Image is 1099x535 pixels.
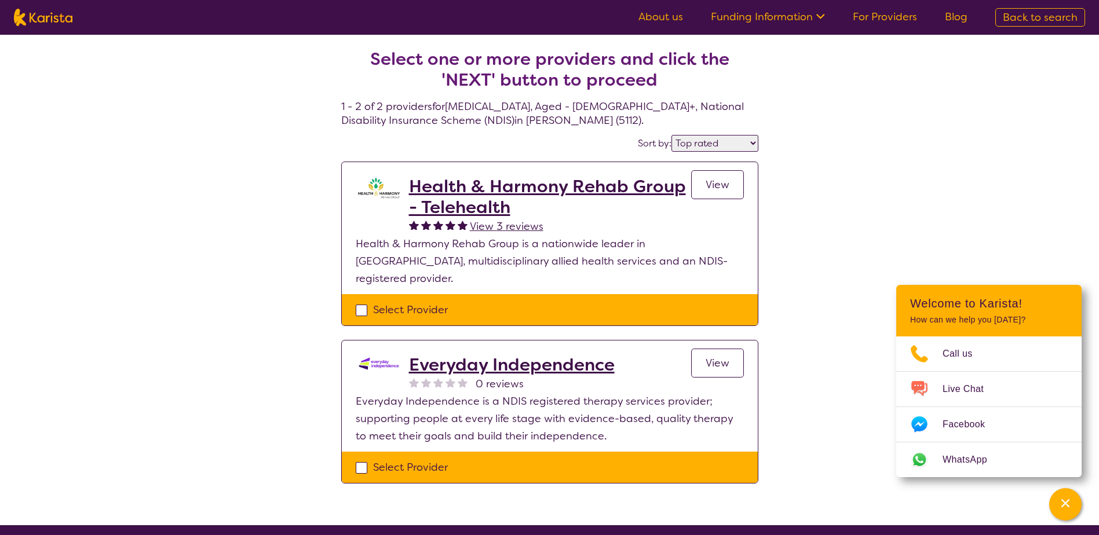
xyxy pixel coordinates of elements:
[691,349,744,378] a: View
[356,393,744,445] p: Everyday Independence is a NDIS registered therapy services provider; supporting people at every ...
[638,10,683,24] a: About us
[458,220,468,230] img: fullstar
[433,220,443,230] img: fullstar
[356,235,744,287] p: Health & Harmony Rehab Group is a nationwide leader in [GEOGRAPHIC_DATA], multidisciplinary allie...
[910,315,1068,325] p: How can we help you [DATE]?
[638,137,671,149] label: Sort by:
[711,10,825,24] a: Funding Information
[433,378,443,387] img: nonereviewstar
[14,9,72,26] img: Karista logo
[458,378,468,387] img: nonereviewstar
[409,220,419,230] img: fullstar
[409,378,419,387] img: nonereviewstar
[356,354,402,373] img: kdssqoqrr0tfqzmv8ac0.png
[896,285,1082,477] div: Channel Menu
[1049,488,1082,521] button: Channel Menu
[409,354,615,375] a: Everyday Independence
[910,296,1068,310] h2: Welcome to Karista!
[470,218,543,235] a: View 3 reviews
[896,336,1082,477] ul: Choose channel
[1003,10,1078,24] span: Back to search
[446,220,455,230] img: fullstar
[409,176,691,218] a: Health & Harmony Rehab Group - Telehealth
[943,416,999,433] span: Facebook
[691,170,744,199] a: View
[896,442,1082,477] a: Web link opens in a new tab.
[421,378,431,387] img: nonereviewstar
[706,178,729,192] span: View
[945,10,967,24] a: Blog
[853,10,917,24] a: For Providers
[446,378,455,387] img: nonereviewstar
[943,380,998,398] span: Live Chat
[706,356,729,370] span: View
[943,451,1001,468] span: WhatsApp
[355,49,744,90] h2: Select one or more providers and click the 'NEXT' button to proceed
[356,176,402,199] img: ztak9tblhgtrn1fit8ap.png
[943,345,987,362] span: Call us
[341,21,758,127] h4: 1 - 2 of 2 providers for [MEDICAL_DATA] , Aged - [DEMOGRAPHIC_DATA]+ , National Disability Insura...
[470,219,543,233] span: View 3 reviews
[476,375,524,393] span: 0 reviews
[995,8,1085,27] a: Back to search
[421,220,431,230] img: fullstar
